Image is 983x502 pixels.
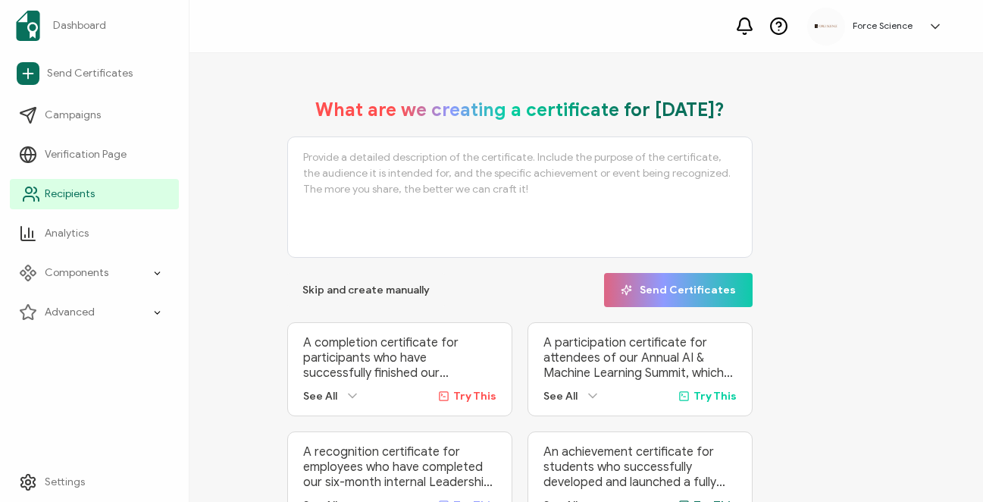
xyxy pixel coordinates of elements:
a: Recipients [10,179,179,209]
img: d96c2383-09d7-413e-afb5-8f6c84c8c5d6.png [815,24,837,28]
span: Dashboard [53,18,106,33]
span: See All [303,390,337,403]
span: Analytics [45,226,89,241]
p: An achievement certificate for students who successfully developed and launched a fully functiona... [543,444,737,490]
span: Campaigns [45,108,101,123]
span: See All [543,390,578,403]
a: Settings [10,467,179,497]
a: Analytics [10,218,179,249]
a: Send Certificates [10,56,179,91]
h1: What are we creating a certificate for [DATE]? [315,99,725,121]
span: Components [45,265,108,281]
span: Try This [693,390,737,403]
h5: Force Science [853,20,913,31]
img: sertifier-logomark-colored.svg [16,11,40,41]
span: Send Certificates [47,66,133,81]
iframe: Chat Widget [907,429,983,502]
span: Recipients [45,187,95,202]
span: Send Certificates [621,284,736,296]
p: A participation certificate for attendees of our Annual AI & Machine Learning Summit, which broug... [543,335,737,381]
span: Skip and create manually [302,285,430,296]
p: A completion certificate for participants who have successfully finished our ‘Advanced Digital Ma... [303,335,496,381]
a: Verification Page [10,140,179,170]
span: Advanced [45,305,95,320]
button: Skip and create manually [287,273,445,307]
a: Dashboard [10,5,179,47]
span: Verification Page [45,147,127,162]
span: Try This [453,390,496,403]
span: Settings [45,475,85,490]
p: A recognition certificate for employees who have completed our six-month internal Leadership Deve... [303,444,496,490]
a: Campaigns [10,100,179,130]
button: Send Certificates [604,273,753,307]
